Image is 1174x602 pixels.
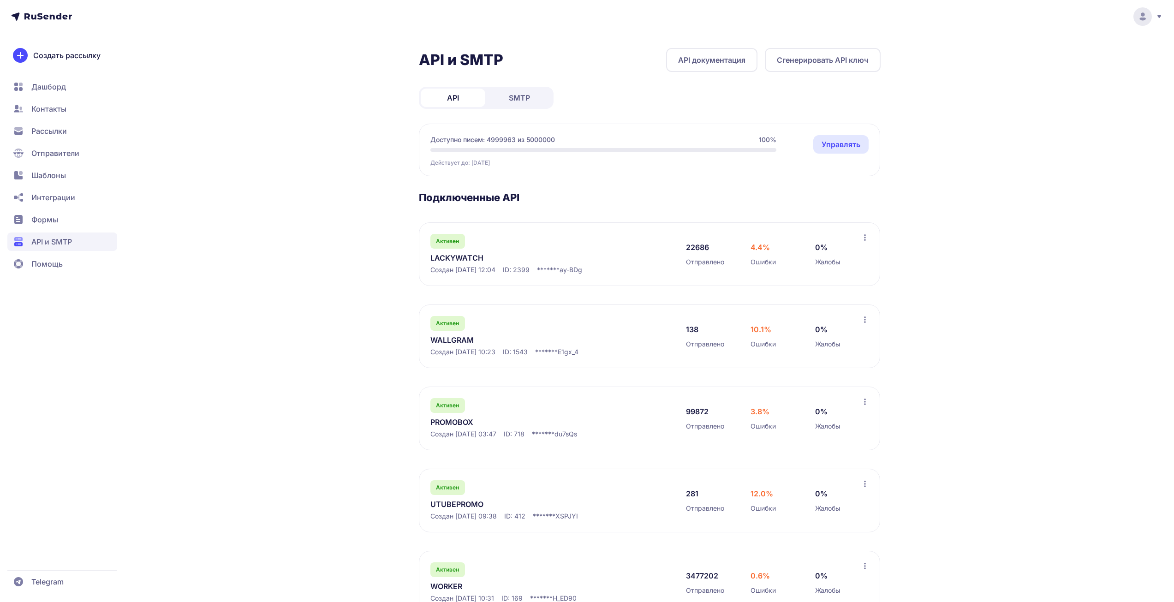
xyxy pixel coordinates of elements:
span: Формы [31,214,58,225]
span: Активен [436,484,459,491]
span: 3477202 [686,570,718,581]
span: API и SMTP [31,236,72,247]
span: 0.6% [751,570,770,581]
span: Шаблоны [31,170,66,181]
span: ID: 1543 [503,347,528,357]
span: Активен [436,320,459,327]
span: ID: 412 [504,512,525,521]
span: 10.1% [751,324,771,335]
a: PROMOBOX [430,417,620,428]
span: Отправлено [686,257,724,267]
span: 281 [686,488,698,499]
span: 100% [759,135,776,144]
span: Жалобы [815,422,840,431]
span: ID: 2399 [503,265,530,274]
span: Интеграции [31,192,75,203]
span: Ошибки [751,257,776,267]
span: 99872 [686,406,709,417]
span: Создан [DATE] 12:04 [430,265,495,274]
a: WORKER [430,581,620,592]
span: Отправители [31,148,79,159]
span: Создан [DATE] 03:47 [430,429,496,439]
span: Создан [DATE] 09:38 [430,512,497,521]
span: Активен [436,402,459,409]
span: Отправлено [686,504,724,513]
span: Ошибки [751,504,776,513]
span: Жалобы [815,504,840,513]
span: Отправлено [686,340,724,349]
span: Действует до: [DATE] [430,159,490,167]
a: Управлять [813,135,869,154]
span: Жалобы [815,257,840,267]
a: API документация [666,48,757,72]
span: du7sQs [554,429,577,439]
span: 0% [815,242,828,253]
span: API [447,92,459,103]
span: XSPJYI [555,512,578,521]
span: 22686 [686,242,709,253]
span: ID: 718 [504,429,524,439]
span: Отправлено [686,422,724,431]
span: Создать рассылку [33,50,101,61]
span: 138 [686,324,698,335]
span: Активен [436,238,459,245]
span: Доступно писем: 4999963 из 5000000 [430,135,555,144]
span: E1gx_4 [558,347,578,357]
span: 12.0% [751,488,773,499]
span: Дашборд [31,81,66,92]
span: Рассылки [31,125,67,137]
span: Контакты [31,103,66,114]
span: Жалобы [815,586,840,595]
a: LACKYWATCH [430,252,620,263]
span: 4.4% [751,242,770,253]
a: API [421,89,485,107]
span: Создан [DATE] 10:23 [430,347,495,357]
span: 0% [815,324,828,335]
span: 3.8% [751,406,769,417]
span: Ошибки [751,586,776,595]
span: 0% [815,406,828,417]
h3: Подключенные API [419,191,881,204]
span: Отправлено [686,586,724,595]
h2: API и SMTP [419,51,503,69]
span: Активен [436,566,459,573]
span: Telegram [31,576,64,587]
span: 0% [815,570,828,581]
a: SMTP [487,89,552,107]
a: Telegram [7,572,117,591]
span: SMTP [509,92,530,103]
span: Жалобы [815,340,840,349]
a: UTUBEPROMO [430,499,620,510]
span: Ошибки [751,422,776,431]
button: Сгенерировать API ключ [765,48,881,72]
span: Помощь [31,258,63,269]
span: Ошибки [751,340,776,349]
span: 0% [815,488,828,499]
a: WALLGRAM [430,334,620,346]
span: ay-BDg [560,265,582,274]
